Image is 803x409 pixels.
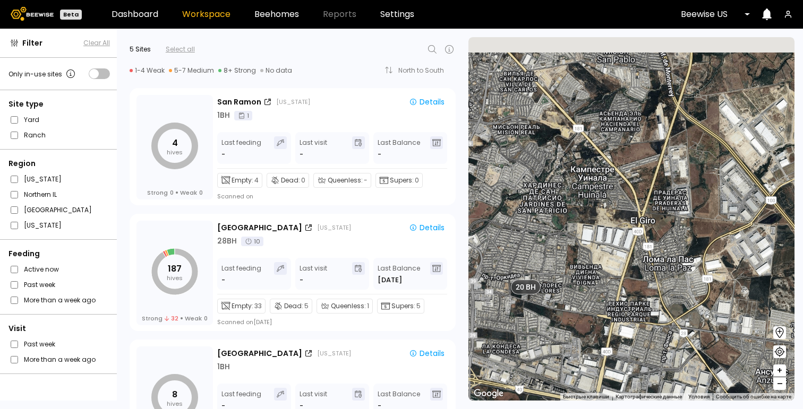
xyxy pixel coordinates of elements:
[405,222,449,233] button: Details
[300,262,327,285] div: Last visit
[471,387,506,401] img: Google
[217,173,262,188] div: Empty:
[221,275,226,285] div: -
[217,299,266,314] div: Empty:
[172,388,177,401] tspan: 8
[471,387,506,401] a: Открыть эту область в Google Картах (в новом окне)
[24,338,55,350] label: Past week
[204,315,208,322] span: 0
[378,136,420,160] div: Last Balance
[182,10,230,19] a: Workspace
[234,111,252,120] div: 1
[378,275,402,285] span: [DATE]
[172,137,178,149] tspan: 4
[130,45,151,54] div: 5 Sites
[24,173,62,185] label: [US_STATE]
[300,149,303,160] div: -
[8,323,110,334] div: Visit
[409,349,445,358] div: Details
[777,377,783,390] span: –
[776,364,783,377] span: +
[24,114,39,125] label: Yard
[716,394,791,399] a: Сообщить об ошибке на карте
[241,237,263,246] div: 10
[8,158,110,169] div: Region
[170,189,174,196] span: 0
[167,399,183,408] tspan: hives
[377,299,424,314] div: Supers:
[409,97,445,107] div: Details
[300,275,303,285] div: -
[11,7,54,21] img: Beewise logo
[221,136,261,160] div: Last feeding
[317,349,351,358] div: [US_STATE]
[398,67,451,74] div: North to South
[254,176,259,185] span: 4
[773,364,786,377] button: +
[8,67,77,80] div: Only in-use sites
[409,223,445,232] div: Details
[317,299,373,314] div: Queenless:
[8,248,110,259] div: Feeding
[304,301,309,311] span: 5
[130,66,165,75] div: 1-4 Weak
[367,301,369,311] span: 1
[260,66,292,75] div: No data
[405,347,449,359] button: Details
[217,361,230,372] div: 1 BH
[688,394,710,399] a: Условия (ссылка откроется в новой вкладке)
[375,173,423,188] div: Supers:
[24,354,96,365] label: More than a week ago
[313,173,371,188] div: Queenless:
[142,315,208,322] div: Strong Weak
[112,10,158,19] a: Dashboard
[300,136,327,160] div: Last visit
[24,129,46,141] label: Ranch
[165,315,178,322] span: 32
[24,189,57,200] label: Northern IL
[24,220,62,231] label: [US_STATE]
[380,10,414,19] a: Settings
[563,393,609,401] button: Быстрые клавиши
[217,192,253,201] div: Scanned on
[317,223,351,232] div: [US_STATE]
[364,176,368,185] span: -
[270,299,312,314] div: Dead:
[8,99,110,110] div: Site type
[166,45,195,54] div: Select all
[24,204,92,215] label: [GEOGRAPHIC_DATA]
[217,236,237,247] div: 28 BH
[168,263,182,275] tspan: 187
[301,176,305,185] span: 0
[24,294,96,306] label: More than a week ago
[60,10,82,20] div: Beta
[24,264,59,275] label: Active now
[217,97,261,108] div: San Ramon
[254,10,299,19] a: Beehomes
[167,274,183,282] tspan: hives
[254,301,262,311] span: 33
[83,38,110,48] button: Clear All
[199,189,203,196] span: 0
[167,148,183,156] tspan: hives
[217,222,302,233] div: [GEOGRAPHIC_DATA]
[147,189,203,196] div: Strong Weak
[516,282,536,292] span: 20 BH
[169,66,214,75] div: 5-7 Medium
[416,301,421,311] span: 5
[218,66,256,75] div: 8+ Strong
[616,393,682,401] button: Картографические данные
[405,96,449,108] button: Details
[217,318,272,326] div: Scanned on [DATE]
[378,149,381,160] span: -
[267,173,309,188] div: Dead:
[221,262,261,285] div: Last feeding
[415,176,419,185] span: 0
[378,262,420,285] div: Last Balance
[323,10,356,19] span: Reports
[217,110,230,121] div: 1 BH
[276,98,310,106] div: [US_STATE]
[22,38,42,49] span: Filter
[221,149,226,160] div: -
